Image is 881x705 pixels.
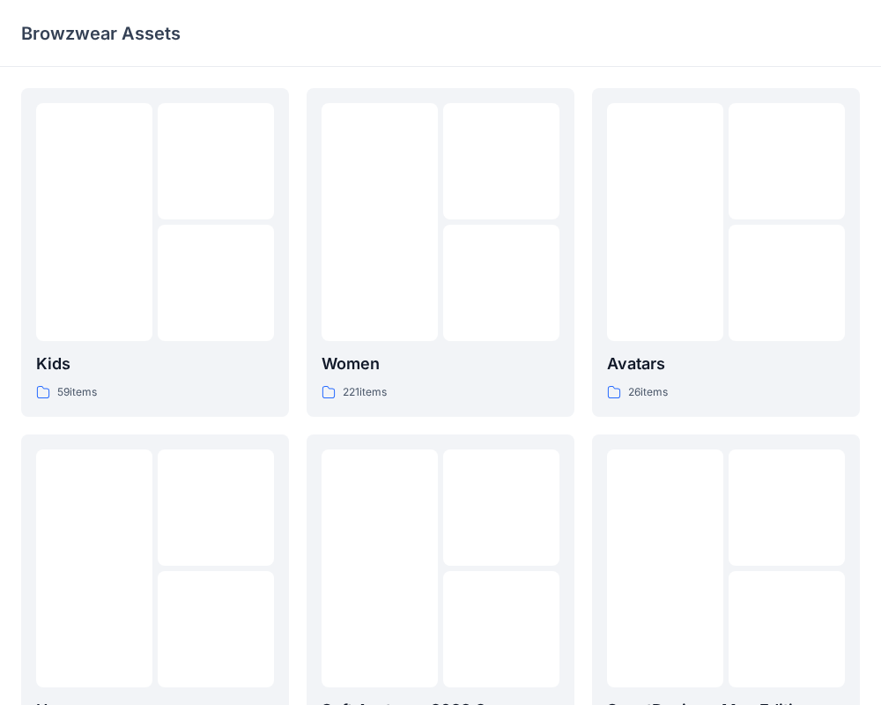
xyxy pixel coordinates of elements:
p: Women [322,352,559,376]
p: 59 items [57,383,97,402]
p: Browzwear Assets [21,21,181,46]
a: Kids59items [21,88,289,417]
a: Avatars26items [592,88,860,417]
p: Avatars [607,352,845,376]
p: Kids [36,352,274,376]
p: 26 items [628,383,668,402]
a: Women221items [307,88,574,417]
p: 221 items [343,383,387,402]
